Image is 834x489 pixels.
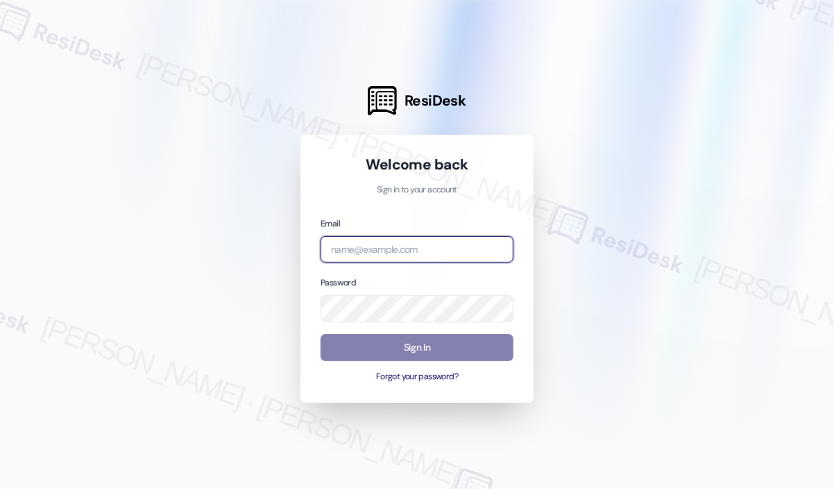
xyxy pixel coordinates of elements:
[321,155,513,174] h1: Welcome back
[321,334,513,361] button: Sign In
[368,86,397,115] img: ResiDesk Logo
[321,184,513,197] p: Sign in to your account
[321,277,356,288] label: Password
[405,91,466,110] span: ResiDesk
[321,371,513,383] button: Forgot your password?
[321,218,340,229] label: Email
[321,236,513,263] input: name@example.com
